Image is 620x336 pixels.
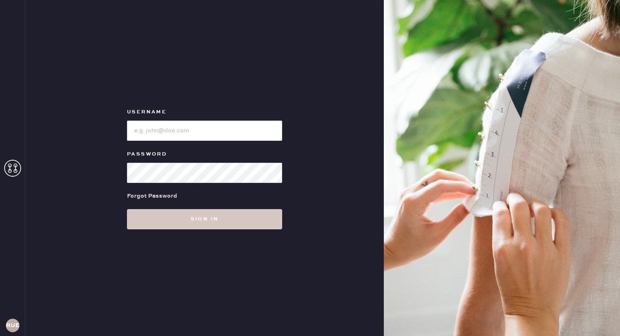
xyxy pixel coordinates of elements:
[127,107,282,117] label: Username
[127,191,177,201] div: Forgot Password
[127,121,282,141] input: e.g. john@doe.com
[127,183,177,209] a: Forgot Password
[127,209,282,229] button: Sign in
[6,323,19,328] h3: RUESA
[127,149,282,159] label: Password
